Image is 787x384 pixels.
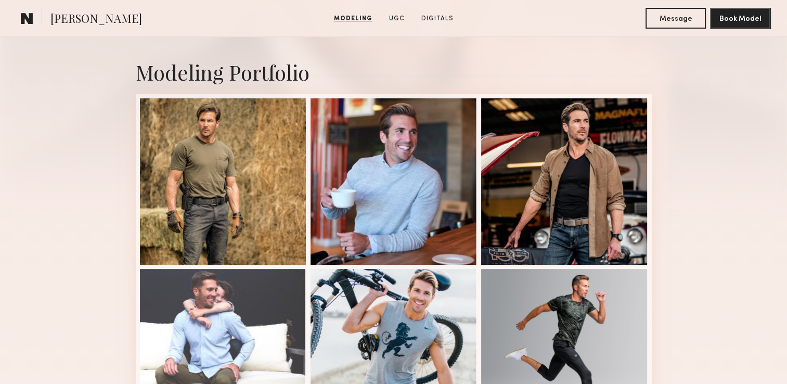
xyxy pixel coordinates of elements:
button: Message [646,8,706,29]
span: [PERSON_NAME] [50,10,142,29]
a: Modeling [330,14,377,23]
button: Book Model [710,8,770,29]
div: Modeling Portfolio [136,58,652,86]
a: UGC [385,14,409,23]
a: Digitals [417,14,458,23]
a: Book Model [710,14,770,22]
